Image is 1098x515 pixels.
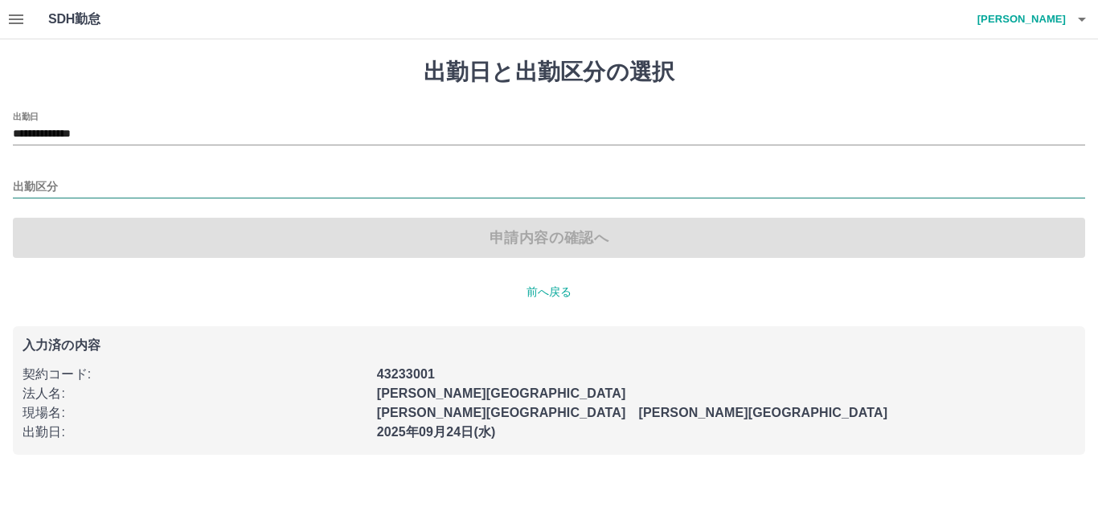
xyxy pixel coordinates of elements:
p: 入力済の内容 [23,339,1075,352]
label: 出勤日 [13,110,39,122]
b: 2025年09月24日(水) [377,425,496,439]
b: [PERSON_NAME][GEOGRAPHIC_DATA] [PERSON_NAME][GEOGRAPHIC_DATA] [377,406,888,419]
p: 現場名 : [23,403,367,423]
b: [PERSON_NAME][GEOGRAPHIC_DATA] [377,386,626,400]
h1: 出勤日と出勤区分の選択 [13,59,1085,86]
p: 出勤日 : [23,423,367,442]
p: 法人名 : [23,384,367,403]
p: 前へ戻る [13,284,1085,300]
b: 43233001 [377,367,435,381]
p: 契約コード : [23,365,367,384]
